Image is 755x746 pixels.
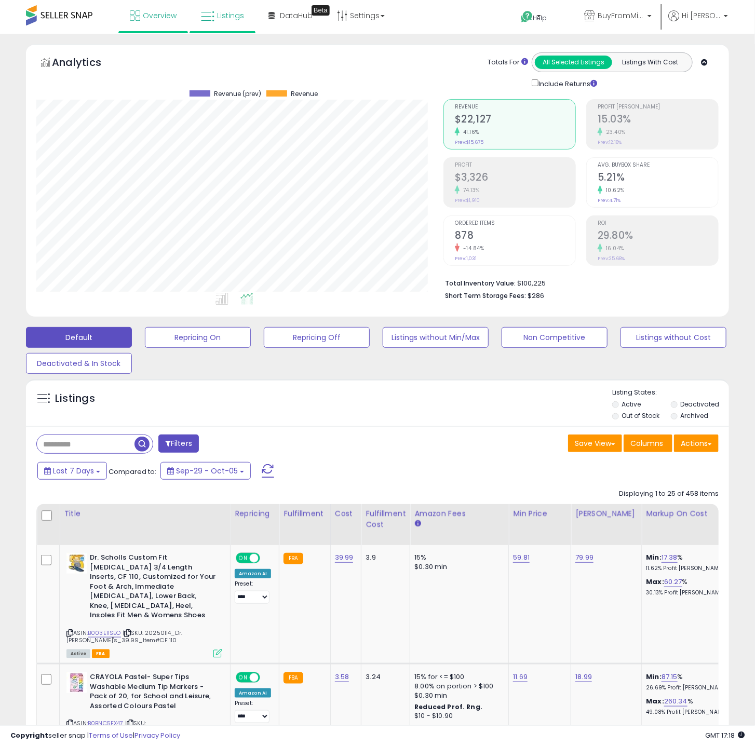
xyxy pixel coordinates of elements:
[143,10,177,21] span: Overview
[383,327,489,348] button: Listings without Min/Max
[619,489,719,499] div: Displaying 1 to 25 of 458 items
[90,672,216,713] b: CRAYOLA Pastel- Super Tips Washable Medium Tip Markers - Pack of 20, for School and Leisure, Asso...
[502,327,608,348] button: Non Competitive
[259,554,275,563] span: OFF
[280,10,313,21] span: DataHub
[445,276,711,289] li: $100,225
[598,197,621,204] small: Prev: 4.71%
[445,291,526,300] b: Short Term Storage Fees:
[235,700,271,723] div: Preset:
[646,552,662,562] b: Min:
[26,353,132,374] button: Deactivated & In Stock
[455,139,483,145] small: Prev: $15,675
[414,519,421,528] small: Amazon Fees.
[646,508,736,519] div: Markup on Cost
[284,672,303,684] small: FBA
[705,730,745,740] span: 2025-10-13 17:18 GMT
[90,553,216,623] b: Dr. Scholls Custom Fit [MEDICAL_DATA] 3/4 Length Inserts, CF 110, Customized for Your Foot & Arch...
[612,56,689,69] button: Listings With Cost
[10,730,48,740] strong: Copyright
[455,197,480,204] small: Prev: $1,910
[414,553,501,562] div: 15%
[55,391,95,406] h5: Listings
[92,649,110,658] span: FBA
[598,221,718,226] span: ROI
[668,10,728,34] a: Hi [PERSON_NAME]
[455,162,575,168] span: Profit
[259,673,275,682] span: OFF
[235,508,275,519] div: Repricing
[664,577,682,587] a: 60.27
[455,221,575,226] span: Ordered Items
[64,508,226,519] div: Title
[52,55,122,72] h5: Analytics
[455,113,575,127] h2: $22,127
[662,552,678,563] a: 17.38
[646,589,732,596] p: 30.13% Profit [PERSON_NAME]
[176,466,238,476] span: Sep-29 - Oct-05
[568,435,622,452] button: Save View
[646,577,664,587] b: Max:
[646,553,732,572] div: %
[66,629,182,644] span: | SKU: 20250114_Dr. [PERSON_NAME]'s_39.99_Item#CF 110
[460,245,484,252] small: -14.84%
[414,508,504,519] div: Amazon Fees
[366,508,406,530] div: Fulfillment Cost
[335,552,354,563] a: 39.99
[575,672,592,682] a: 18.99
[53,466,94,476] span: Last 7 Days
[455,229,575,243] h2: 878
[602,128,626,136] small: 23.40%
[630,438,663,449] span: Columns
[66,553,87,574] img: 4118fPW0BYL._SL40_.jpg
[235,580,271,604] div: Preset:
[284,508,326,519] div: Fulfillment
[598,113,718,127] h2: 15.03%
[524,77,610,89] div: Include Returns
[621,327,726,348] button: Listings without Cost
[646,577,732,596] div: %
[89,730,133,740] a: Terms of Use
[235,688,271,698] div: Amazon AI
[681,411,709,420] label: Archived
[681,400,720,409] label: Deactivated
[602,186,625,194] small: 10.62%
[214,90,261,98] span: Revenue (prev)
[646,565,732,572] p: 11.62% Profit [PERSON_NAME]
[624,435,672,452] button: Columns
[284,553,303,564] small: FBA
[237,554,250,563] span: ON
[264,327,370,348] button: Repricing Off
[158,435,199,453] button: Filters
[134,730,180,740] a: Privacy Policy
[646,672,732,691] div: %
[646,684,732,691] p: 26.69% Profit [PERSON_NAME]
[66,672,87,693] img: 51xPmfuE0NL._SL40_.jpg
[612,388,729,398] p: Listing States:
[533,13,547,22] span: Help
[513,672,528,682] a: 11.69
[622,411,660,420] label: Out of Stock
[455,104,575,110] span: Revenue
[598,104,718,110] span: Profit [PERSON_NAME]
[235,569,271,578] div: Amazon AI
[37,462,107,480] button: Last 7 Days
[598,10,644,21] span: BuyFromMike
[414,702,482,711] b: Reduced Prof. Rng.
[575,552,594,563] a: 79.99
[414,691,501,700] div: $0.30 min
[414,682,501,691] div: 8.00% on portion > $100
[662,672,678,682] a: 87.15
[460,186,480,194] small: 74.13%
[291,90,318,98] span: Revenue
[217,10,244,21] span: Listings
[414,672,501,682] div: 15% for <= $100
[460,128,479,136] small: 41.16%
[455,171,575,185] h2: $3,326
[646,696,664,706] b: Max:
[445,279,516,288] b: Total Inventory Value:
[145,327,251,348] button: Repricing On
[674,435,719,452] button: Actions
[26,327,132,348] button: Default
[513,508,567,519] div: Min Price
